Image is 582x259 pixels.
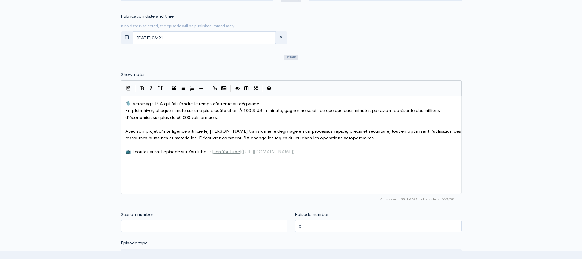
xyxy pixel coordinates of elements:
[137,84,147,93] button: Bold
[219,84,229,93] button: Insert Image
[421,196,459,202] span: 633/2000
[121,13,174,20] label: Publication date and time
[265,84,274,93] button: Markdown Guide
[293,149,295,154] span: )
[233,84,242,93] button: Toggle Preview
[295,220,462,232] input: Enter episode number
[212,149,214,154] span: [
[214,149,240,154] span: lien YouTube
[210,84,219,93] button: Create Link
[169,84,178,93] button: Quote
[147,84,156,93] button: Italic
[121,71,145,78] label: Show notes
[230,85,231,92] i: |
[121,31,133,44] button: toggle
[125,128,462,141] span: Avec son projet d’intelligence artificielle, [PERSON_NAME] transforme le dégivrage en un processu...
[295,211,328,218] label: Episode number
[242,84,251,93] button: Toggle Side by Side
[262,85,263,92] i: |
[241,149,243,154] span: (
[243,149,293,154] span: [URL][DOMAIN_NAME]
[178,84,188,93] button: Generic List
[188,84,197,93] button: Numbered List
[275,31,287,44] button: clear
[121,239,148,246] label: Episode type
[380,196,417,202] span: Autosaved: 09:19 AM
[124,83,133,92] button: Insert Show Notes Template
[197,84,206,93] button: Insert Horizontal Line
[251,84,260,93] button: Toggle Fullscreen
[125,149,295,154] span: 📺 Écoutez aussi l’épisode sur YouTube →
[121,211,153,218] label: Season number
[125,101,259,106] span: 🎙️ Aeromag : L’IA qui fait fondre le temps d’attente au dégivrage
[125,107,441,120] span: En plein hiver, chaque minute sur une piste coûte cher. À 100 $ US la minute, gagner ne serait-ce...
[121,220,287,232] input: Enter season number for this episode
[135,85,136,92] i: |
[284,55,298,60] span: Details
[240,149,241,154] span: ]
[156,84,165,93] button: Heading
[121,23,235,28] small: If no date is selected, the episode will be published immediately.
